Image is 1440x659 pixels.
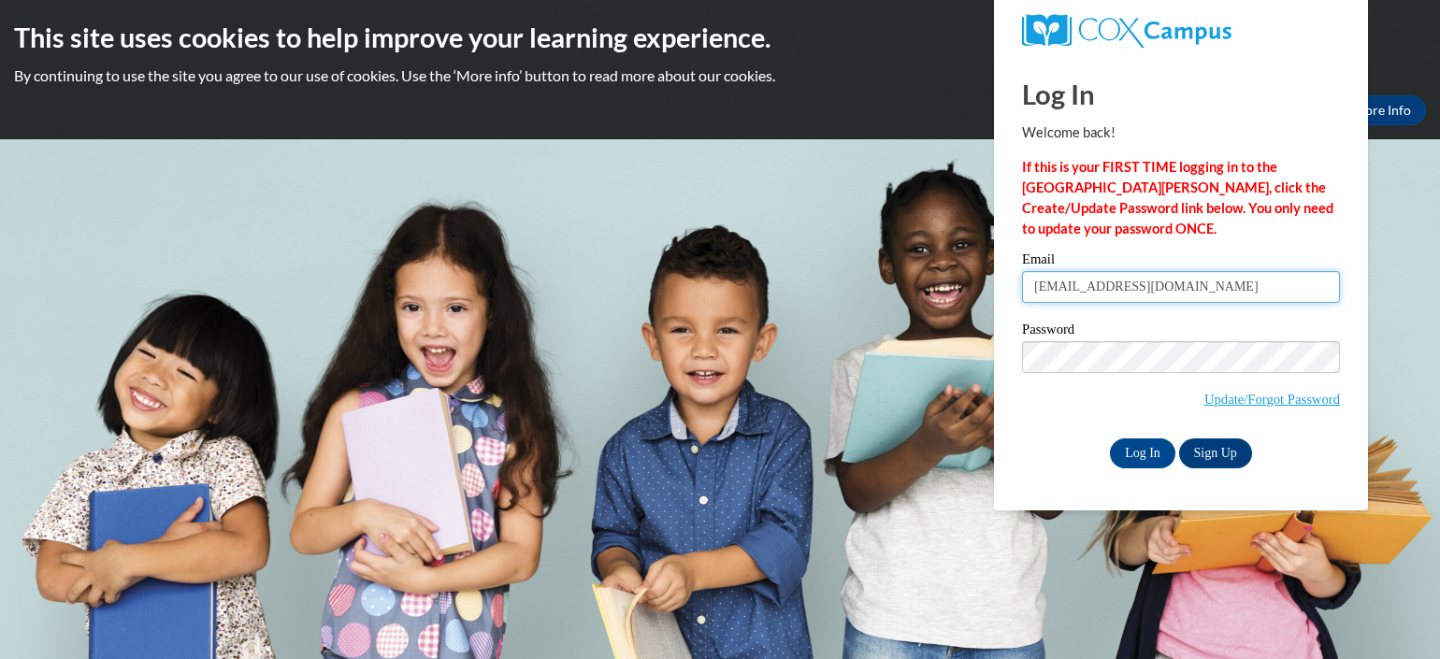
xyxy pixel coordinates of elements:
[1179,438,1252,468] a: Sign Up
[1022,14,1340,48] a: COX Campus
[1204,392,1340,407] a: Update/Forgot Password
[14,19,1426,56] h2: This site uses cookies to help improve your learning experience.
[1110,438,1175,468] input: Log In
[1022,75,1340,113] h1: Log In
[14,65,1426,86] p: By continuing to use the site you agree to our use of cookies. Use the ‘More info’ button to read...
[1022,252,1340,271] label: Email
[1022,122,1340,143] p: Welcome back!
[1022,322,1340,341] label: Password
[1022,14,1231,48] img: COX Campus
[1022,159,1333,236] strong: If this is your FIRST TIME logging in to the [GEOGRAPHIC_DATA][PERSON_NAME], click the Create/Upd...
[1338,95,1426,125] a: More Info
